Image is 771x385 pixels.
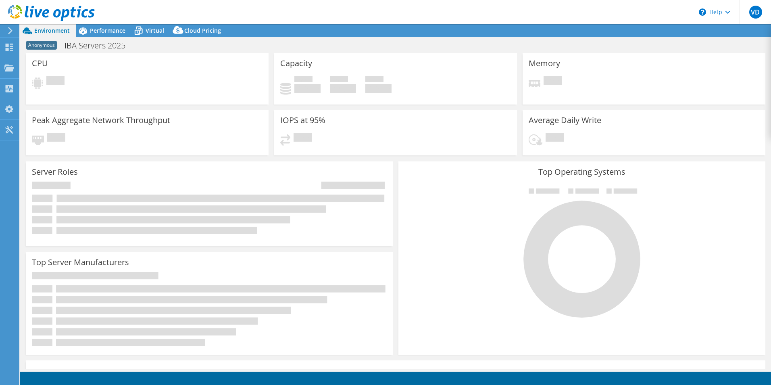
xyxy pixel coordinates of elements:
[330,84,356,93] h4: 0 GiB
[544,76,562,87] span: Pending
[32,258,129,267] h3: Top Server Manufacturers
[546,133,564,144] span: Pending
[184,27,221,34] span: Cloud Pricing
[47,133,65,144] span: Pending
[294,76,313,84] span: Used
[330,76,348,84] span: Free
[32,167,78,176] h3: Server Roles
[280,116,325,125] h3: IOPS at 95%
[294,84,321,93] h4: 0 GiB
[146,27,164,34] span: Virtual
[749,6,762,19] span: VD
[280,59,312,68] h3: Capacity
[32,116,170,125] h3: Peak Aggregate Network Throughput
[529,116,601,125] h3: Average Daily Write
[32,59,48,68] h3: CPU
[294,133,312,144] span: Pending
[365,84,392,93] h4: 0 GiB
[34,27,70,34] span: Environment
[26,41,57,50] span: Anonymous
[61,41,138,50] h1: IBA Servers 2025
[90,27,125,34] span: Performance
[365,76,383,84] span: Total
[699,8,706,16] svg: \n
[404,167,759,176] h3: Top Operating Systems
[46,76,65,87] span: Pending
[529,59,560,68] h3: Memory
